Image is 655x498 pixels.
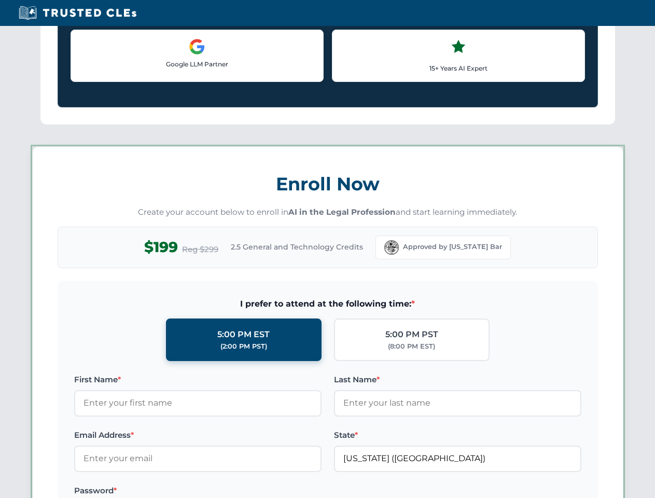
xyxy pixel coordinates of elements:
span: 2.5 General and Technology Credits [231,241,363,253]
label: Password [74,485,322,497]
label: Email Address [74,429,322,441]
input: Enter your first name [74,390,322,416]
span: I prefer to attend at the following time: [74,297,581,311]
span: $199 [144,236,178,259]
img: Google [189,38,205,55]
div: 5:00 PM PST [385,328,438,341]
div: (8:00 PM EST) [388,341,435,352]
img: Trusted CLEs [16,5,140,21]
p: Google LLM Partner [79,59,315,69]
div: 5:00 PM EST [217,328,270,341]
input: Enter your email [74,446,322,472]
input: Enter your last name [334,390,581,416]
p: Create your account below to enroll in and start learning immediately. [58,206,598,218]
span: Reg $299 [182,243,218,256]
span: Approved by [US_STATE] Bar [403,242,502,252]
img: Florida Bar [384,240,399,255]
div: (2:00 PM PST) [220,341,267,352]
h3: Enroll Now [58,168,598,200]
input: Florida (FL) [334,446,581,472]
strong: AI in the Legal Profession [288,207,396,217]
label: Last Name [334,374,581,386]
p: 15+ Years AI Expert [341,63,576,73]
label: State [334,429,581,441]
label: First Name [74,374,322,386]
